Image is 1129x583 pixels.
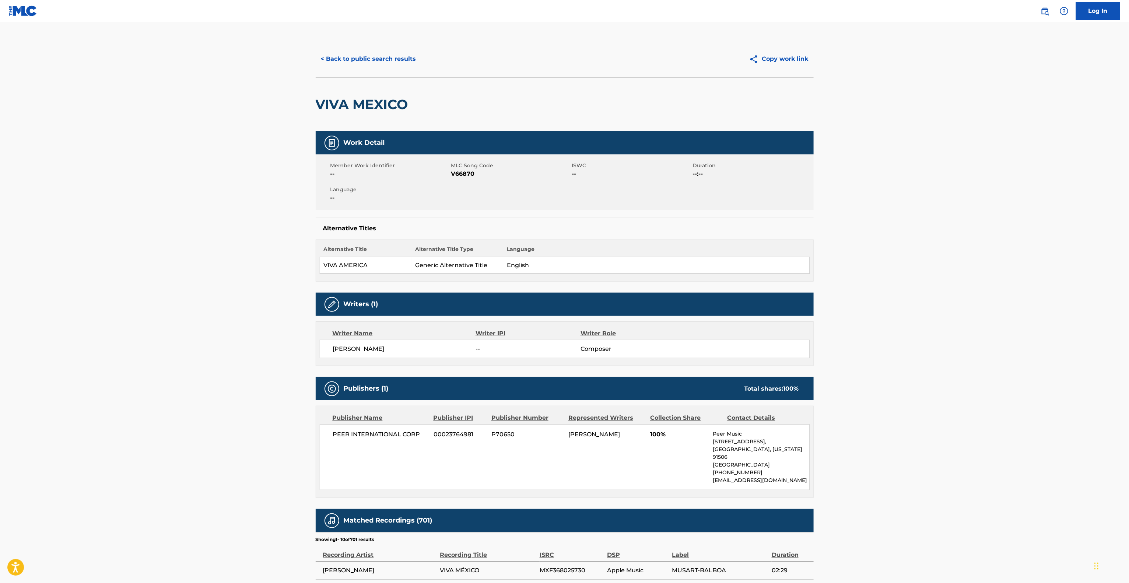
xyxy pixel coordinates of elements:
p: [EMAIL_ADDRESS][DOMAIN_NAME] [713,476,809,484]
p: [STREET_ADDRESS], [713,438,809,446]
a: Log In [1076,2,1120,20]
span: --:-- [693,170,812,178]
div: Recording Artist [323,543,436,559]
span: Member Work Identifier [330,162,449,170]
div: Drag [1094,555,1099,577]
img: Matched Recordings [327,516,336,525]
span: -- [476,345,580,353]
img: help [1060,7,1069,15]
p: Peer Music [713,430,809,438]
span: 100 % [783,385,799,392]
div: Publisher Name [333,413,428,422]
iframe: Chat Widget [1092,548,1129,583]
span: MUSART-BALBOA [672,566,768,575]
th: Language [503,245,809,257]
div: Collection Share [650,413,722,422]
button: Copy work link [744,50,814,68]
td: English [503,257,809,274]
span: [PERSON_NAME] [323,566,436,575]
button: < Back to public search results [316,50,421,68]
img: Publishers [327,384,336,393]
th: Alternative Title [320,245,411,257]
span: -- [330,170,449,178]
div: Writer IPI [476,329,581,338]
h2: VIVA MEXICO [316,96,412,113]
div: Recording Title [440,543,536,559]
div: Label [672,543,768,559]
span: MXF368025730 [540,566,603,575]
h5: Writers (1) [344,300,378,308]
span: [PERSON_NAME] [333,345,476,353]
span: P70650 [491,430,563,439]
img: Writers [327,300,336,309]
img: MLC Logo [9,6,37,16]
div: Duration [772,543,810,559]
p: Showing 1 - 10 of 701 results [316,536,374,543]
span: MLC Song Code [451,162,570,170]
span: 00023764981 [434,430,486,439]
div: Writer Role [581,329,676,338]
h5: Matched Recordings (701) [344,516,432,525]
span: -- [572,170,691,178]
img: Copy work link [749,55,762,64]
div: Total shares: [744,384,799,393]
p: [PHONE_NUMBER] [713,469,809,476]
h5: Alternative Titles [323,225,806,232]
a: Public Search [1038,4,1052,18]
span: Language [330,186,449,193]
p: [GEOGRAPHIC_DATA] [713,461,809,469]
td: Generic Alternative Title [411,257,503,274]
div: Publisher Number [491,413,563,422]
div: Help [1057,4,1072,18]
span: 02:29 [772,566,810,575]
h5: Work Detail [344,139,385,147]
span: Apple Music [607,566,668,575]
span: V66870 [451,170,570,178]
div: Contact Details [727,413,799,422]
div: DSP [607,543,668,559]
span: Composer [581,345,676,353]
div: Publisher IPI [434,413,486,422]
span: [PERSON_NAME] [568,431,620,438]
div: Represented Writers [568,413,645,422]
span: VIVA MÉXICO [440,566,536,575]
td: VIVA AMERICA [320,257,411,274]
h5: Publishers (1) [344,384,389,393]
span: 100% [650,430,707,439]
span: PEER INTERNATIONAL CORP [333,430,428,439]
span: ISWC [572,162,691,170]
th: Alternative Title Type [411,245,503,257]
span: -- [330,193,449,202]
img: Work Detail [327,139,336,147]
img: search [1041,7,1049,15]
p: [GEOGRAPHIC_DATA], [US_STATE] 91506 [713,446,809,461]
span: Duration [693,162,812,170]
div: Writer Name [333,329,476,338]
div: ISRC [540,543,603,559]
